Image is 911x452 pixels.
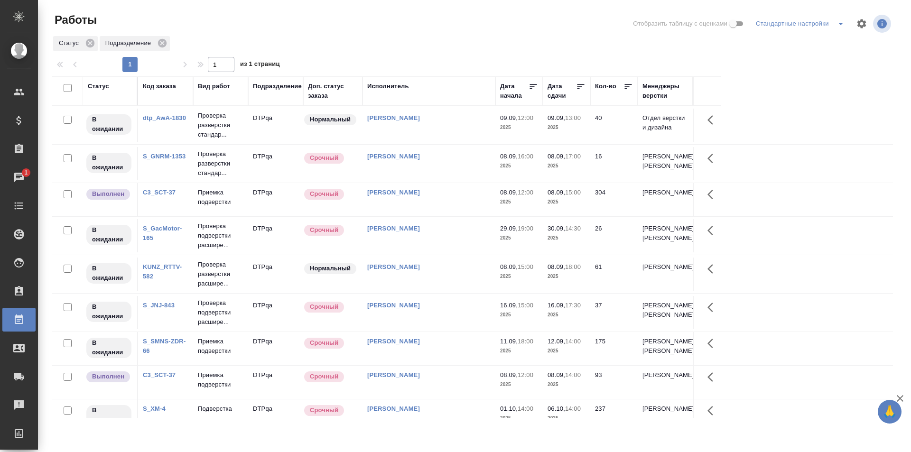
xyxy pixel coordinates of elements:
[548,371,565,378] p: 08.09,
[518,189,533,196] p: 12:00
[253,82,302,91] div: Подразделение
[85,113,132,136] div: Исполнитель назначен, приступать к работе пока рано
[198,370,243,389] p: Приемка подверстки
[500,380,538,389] p: 2025
[548,346,586,356] p: 2025
[248,366,303,399] td: DTPqa
[143,114,186,121] a: dtp_AwA-1830
[590,109,638,142] td: 40
[92,302,126,321] p: В ожидании
[310,302,338,312] p: Срочный
[500,310,538,320] p: 2025
[882,402,898,422] span: 🙏
[198,298,243,327] p: Проверка подверстки расшире...
[548,310,586,320] p: 2025
[642,82,688,101] div: Менеджеры верстки
[143,338,186,354] a: S_SMNS-ZDR-66
[2,166,36,189] a: 1
[500,338,518,345] p: 11.09,
[548,197,586,207] p: 2025
[92,406,126,424] p: В ожидании
[85,152,132,174] div: Исполнитель назначен, приступать к работе пока рано
[105,38,154,48] p: Подразделение
[500,153,518,160] p: 08.09,
[565,371,581,378] p: 14:00
[500,272,538,281] p: 2025
[518,225,533,232] p: 19:00
[248,109,303,142] td: DTPqa
[92,225,126,244] p: В ожидании
[548,233,586,243] p: 2025
[367,405,420,412] a: [PERSON_NAME]
[642,370,688,380] p: [PERSON_NAME]
[702,258,725,280] button: Здесь прячутся важные кнопки
[500,405,518,412] p: 01.10,
[548,263,565,270] p: 08.09,
[642,301,688,320] p: [PERSON_NAME], [PERSON_NAME]
[310,225,338,235] p: Срочный
[198,337,243,356] p: Приемка подверстки
[19,168,33,177] span: 1
[367,263,420,270] a: [PERSON_NAME]
[248,219,303,252] td: DTPqa
[308,82,358,101] div: Доп. статус заказа
[500,225,518,232] p: 29.09,
[565,405,581,412] p: 14:00
[100,36,170,51] div: Подразделение
[565,189,581,196] p: 15:00
[500,263,518,270] p: 08.09,
[85,188,132,201] div: Исполнитель завершил работу
[198,221,243,250] p: Проверка подверстки расшире...
[92,264,126,283] p: В ожидании
[53,36,98,51] div: Статус
[85,224,132,246] div: Исполнитель назначен, приступать к работе пока рано
[702,332,725,355] button: Здесь прячутся важные кнопки
[367,114,420,121] a: [PERSON_NAME]
[310,372,338,381] p: Срочный
[310,264,351,273] p: Нормальный
[367,225,420,232] a: [PERSON_NAME]
[198,404,243,414] p: Подверстка
[548,189,565,196] p: 08.09,
[548,225,565,232] p: 30.09,
[500,233,538,243] p: 2025
[500,114,518,121] p: 09.09,
[59,38,82,48] p: Статус
[518,153,533,160] p: 16:00
[548,114,565,121] p: 09.09,
[143,263,182,280] a: KUNZ_RTTV-582
[548,414,586,423] p: 2025
[85,370,132,383] div: Исполнитель завершил работу
[548,82,576,101] div: Дата сдачи
[367,302,420,309] a: [PERSON_NAME]
[143,405,166,412] a: S_XM-4
[52,12,97,28] span: Работы
[518,114,533,121] p: 12:00
[240,58,280,72] span: из 1 страниц
[518,302,533,309] p: 15:00
[565,225,581,232] p: 14:30
[92,115,126,134] p: В ожидании
[565,153,581,160] p: 17:00
[367,153,420,160] a: [PERSON_NAME]
[702,219,725,242] button: Здесь прячутся важные кнопки
[548,272,586,281] p: 2025
[642,188,688,197] p: [PERSON_NAME]
[248,296,303,329] td: DTPqa
[548,123,586,132] p: 2025
[367,338,420,345] a: [PERSON_NAME]
[310,189,338,199] p: Срочный
[548,338,565,345] p: 12.09,
[850,12,873,35] span: Настроить таблицу
[590,219,638,252] td: 26
[92,153,126,172] p: В ожидании
[565,302,581,309] p: 17:30
[548,380,586,389] p: 2025
[198,82,230,91] div: Вид работ
[642,224,688,243] p: [PERSON_NAME], [PERSON_NAME]
[590,366,638,399] td: 93
[85,337,132,359] div: Исполнитель назначен, приступать к работе пока рано
[92,338,126,357] p: В ожидании
[642,262,688,272] p: [PERSON_NAME]
[143,82,176,91] div: Код заказа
